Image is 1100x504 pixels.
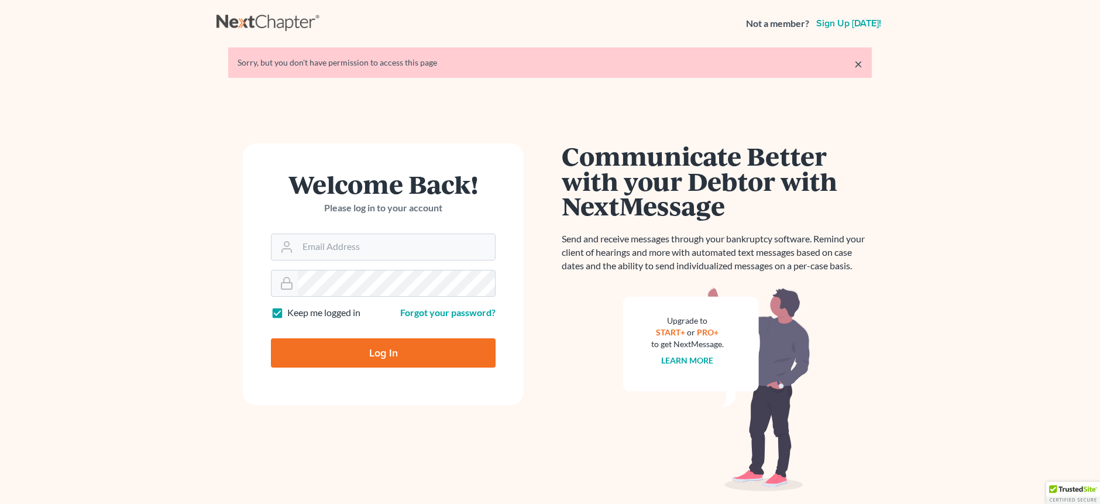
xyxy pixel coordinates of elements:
[298,234,495,260] input: Email Address
[687,327,696,337] span: or
[287,306,360,320] label: Keep me logged in
[854,57,862,71] a: ×
[814,19,884,28] a: Sign up [DATE]!
[662,355,714,365] a: Learn more
[697,327,719,337] a: PRO+
[746,17,809,30] strong: Not a member?
[271,172,496,197] h1: Welcome Back!
[400,307,496,318] a: Forgot your password?
[271,201,496,215] p: Please log in to your account
[623,287,810,492] img: nextmessage_bg-59042aed3d76b12b5cd301f8e5b87938c9018125f34e5fa2b7a6b67550977c72.svg
[651,315,724,327] div: Upgrade to
[656,327,686,337] a: START+
[562,143,872,218] h1: Communicate Better with your Debtor with NextMessage
[1046,482,1100,504] div: TrustedSite Certified
[238,57,862,68] div: Sorry, but you don't have permission to access this page
[562,232,872,273] p: Send and receive messages through your bankruptcy software. Remind your client of hearings and mo...
[651,338,724,350] div: to get NextMessage.
[271,338,496,368] input: Log In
